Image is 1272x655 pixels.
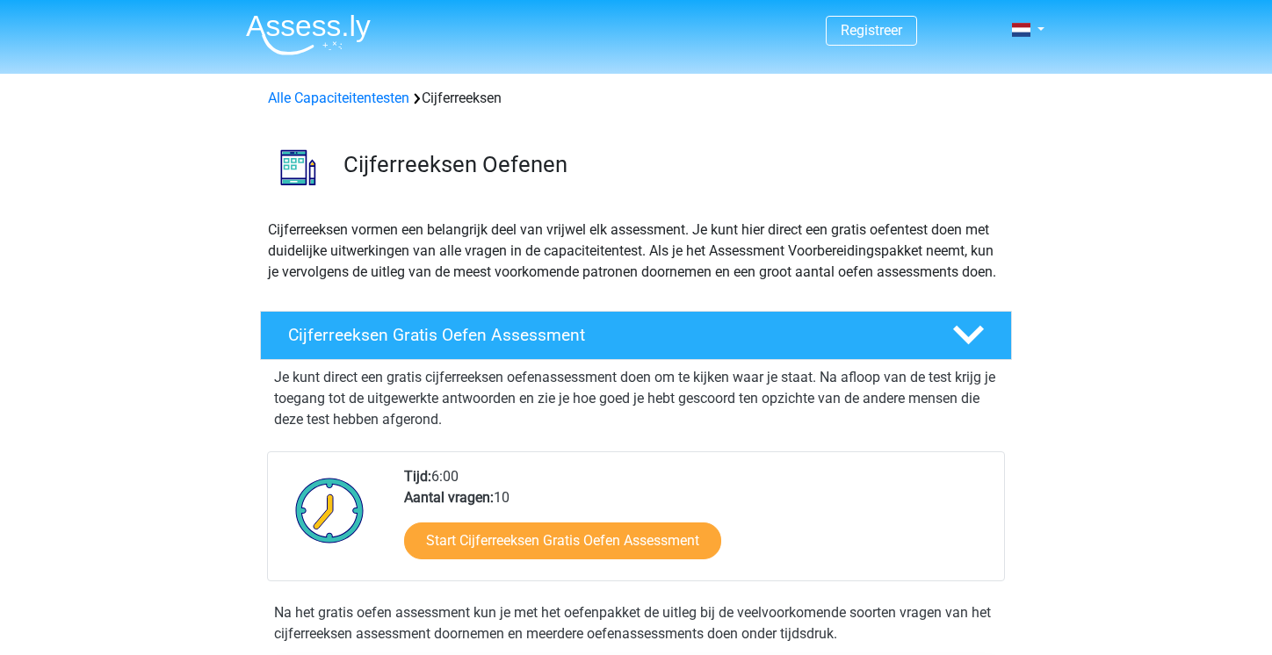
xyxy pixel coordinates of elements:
img: Assessly [246,14,371,55]
p: Cijferreeksen vormen een belangrijk deel van vrijwel elk assessment. Je kunt hier direct een grat... [268,220,1004,283]
h4: Cijferreeksen Gratis Oefen Assessment [288,325,924,345]
img: Klok [285,466,374,554]
img: cijferreeksen [261,130,336,205]
a: Registreer [841,22,902,39]
a: Cijferreeksen Gratis Oefen Assessment [253,311,1019,360]
div: Na het gratis oefen assessment kun je met het oefenpakket de uitleg bij de veelvoorkomende soorte... [267,602,1005,644]
b: Aantal vragen: [404,489,494,506]
div: 6:00 10 [391,466,1003,580]
h3: Cijferreeksen Oefenen [343,151,998,178]
a: Alle Capaciteitentesten [268,90,409,106]
p: Je kunt direct een gratis cijferreeksen oefenassessment doen om te kijken waar je staat. Na afloo... [274,367,998,430]
a: Start Cijferreeksen Gratis Oefen Assessment [404,522,721,559]
b: Tijd: [404,468,431,485]
div: Cijferreeksen [261,88,1011,109]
